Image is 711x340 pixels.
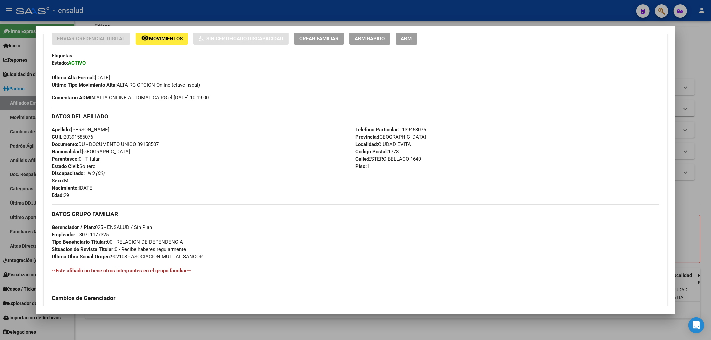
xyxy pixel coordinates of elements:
span: 902108 - ASOCIACION MUTUAL SANCOR [52,254,203,260]
span: ALTA ONLINE AUTOMATICA RG el [DATE] 10:19:00 [52,94,209,101]
strong: Piso: [356,163,367,169]
strong: Localidad: [356,141,378,147]
strong: Teléfono Particular: [356,127,400,133]
span: 1778 [356,149,399,155]
strong: Nacimiento: [52,185,79,191]
strong: Parentesco: [52,156,79,162]
span: 0 - Recibe haberes regularmente [52,246,186,252]
button: Sin Certificado Discapacidad [193,32,289,45]
span: [GEOGRAPHIC_DATA] [356,134,426,140]
button: Movimientos [136,32,188,45]
strong: Ultima Obra Social Origen: [52,254,111,260]
h4: --Este afiliado no tiene otros integrantes en el grupo familiar-- [52,267,660,274]
span: CIUDAD EVITA [356,141,411,147]
span: [PERSON_NAME] [52,127,109,133]
strong: Apellido: [52,127,71,133]
strong: Discapacitado: [52,170,85,176]
i: NO (00) [87,170,104,176]
span: Enviar Credencial Digital [57,36,125,42]
span: 0 - Titular [52,156,100,162]
span: 025 - ENSALUD / Sin Plan [52,224,152,230]
span: 1 [356,163,370,169]
span: 29 [52,192,69,198]
strong: Nacionalidad: [52,149,82,155]
strong: Sexo: [52,178,64,184]
span: DU - DOCUMENTO UNICO 39158507 [52,141,159,147]
span: [GEOGRAPHIC_DATA] [52,149,130,155]
button: Crear Familiar [294,32,344,45]
span: Sin Certificado Discapacidad [206,36,283,42]
span: Soltero [52,163,96,169]
button: Enviar Credencial Digital [52,32,130,45]
strong: Edad: [52,192,64,198]
strong: Tipo Beneficiario Titular: [52,239,107,245]
h3: DATOS DEL AFILIADO [52,113,660,120]
span: 1139453076 [356,127,426,133]
strong: Estado Civil: [52,163,79,169]
h3: Cambios de Gerenciador [52,294,660,302]
span: Crear Familiar [299,36,339,42]
strong: Etiquetas: [52,53,74,59]
span: Movimientos [149,36,183,42]
span: ABM [401,36,412,42]
strong: Provincia: [356,134,378,140]
div: Open Intercom Messenger [688,317,704,333]
span: [DATE] [52,75,110,81]
strong: ACTIVO [68,60,86,66]
strong: Gerenciador / Plan: [52,224,95,230]
strong: Ultimo Tipo Movimiento Alta: [52,82,117,88]
strong: Última Alta Formal: [52,75,95,81]
strong: Estado: [52,60,68,66]
strong: Comentario ADMIN: [52,95,96,101]
mat-icon: remove_red_eye [141,34,149,42]
span: 00 - RELACION DE DEPENDENCIA [52,239,183,245]
h3: DATOS GRUPO FAMILIAR [52,210,660,218]
div: 30711177325 [79,231,109,238]
span: ABM Rápido [355,36,385,42]
span: 20391585076 [52,134,93,140]
strong: CUIL: [52,134,64,140]
strong: Calle: [356,156,368,162]
strong: Documento: [52,141,78,147]
span: ESTERO BELLACO 1649 [356,156,421,162]
strong: Situacion de Revista Titular: [52,246,115,252]
button: ABM [396,32,417,45]
span: M [52,178,68,184]
span: [DATE] [52,185,94,191]
span: ALTA RG OPCION Online (clave fiscal) [52,82,200,88]
button: ABM Rápido [349,32,390,45]
strong: Código Postal: [356,149,388,155]
strong: Empleador: [52,232,77,238]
